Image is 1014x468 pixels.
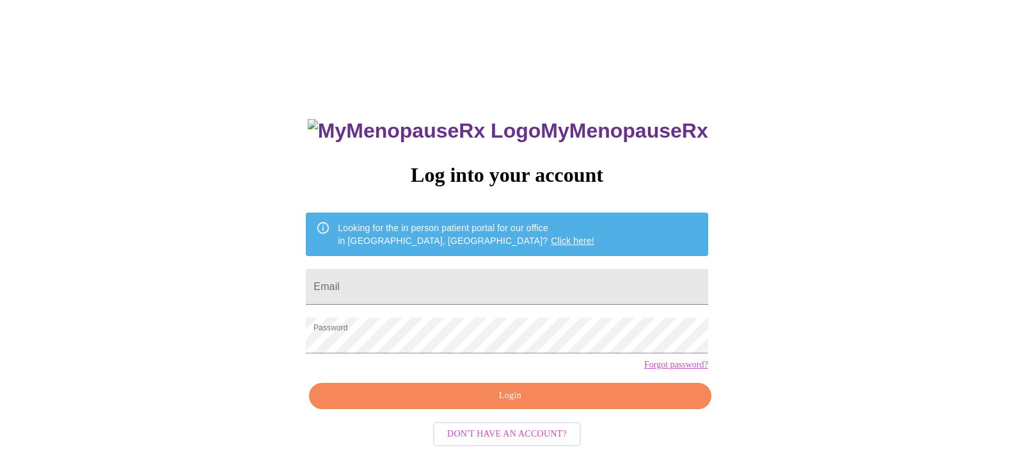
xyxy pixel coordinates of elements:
[430,428,584,439] a: Don't have an account?
[433,422,581,447] button: Don't have an account?
[644,360,708,370] a: Forgot password?
[308,119,708,143] h3: MyMenopauseRx
[308,119,541,143] img: MyMenopauseRx Logo
[324,388,696,404] span: Login
[309,383,711,409] button: Login
[551,236,594,246] a: Click here!
[306,163,708,187] h3: Log into your account
[338,216,594,252] div: Looking for the in person patient portal for our office in [GEOGRAPHIC_DATA], [GEOGRAPHIC_DATA]?
[447,426,567,442] span: Don't have an account?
